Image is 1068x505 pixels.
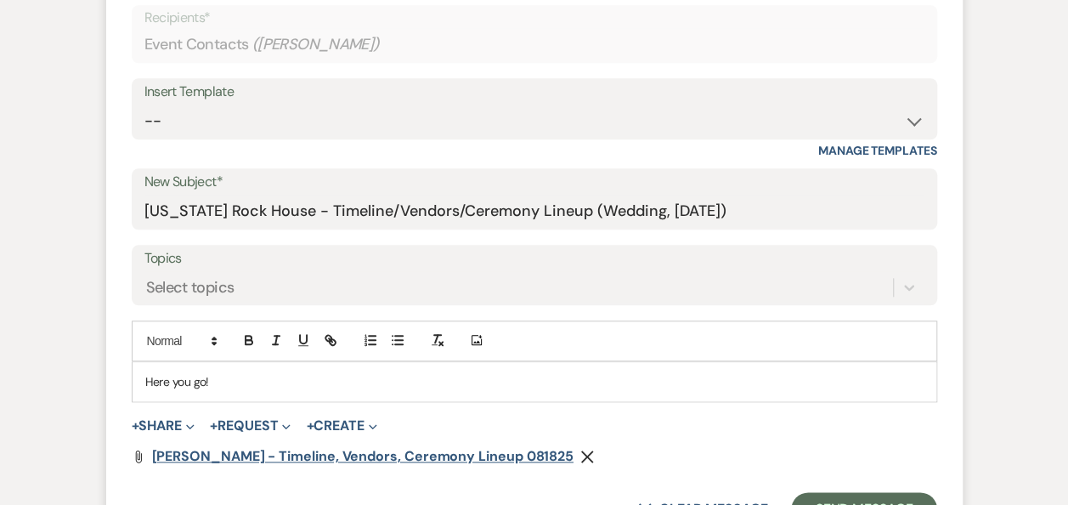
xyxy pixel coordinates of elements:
button: Share [132,419,195,433]
p: Here you go! [145,372,924,391]
a: [PERSON_NAME] - Timeline, Vendors, Ceremony Lineup 081825 [152,450,574,463]
span: + [306,419,314,433]
span: ( [PERSON_NAME] ) [252,33,380,56]
div: Select topics [146,275,235,298]
p: Recipients* [144,7,924,29]
span: + [132,419,139,433]
label: New Subject* [144,170,924,195]
div: Insert Template [144,80,924,105]
span: + [210,419,218,433]
a: Manage Templates [818,143,937,158]
label: Topics [144,247,924,271]
button: Create [306,419,376,433]
button: Request [210,419,291,433]
div: Event Contacts [144,28,924,61]
span: [PERSON_NAME] - Timeline, Vendors, Ceremony Lineup 081825 [152,447,574,465]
